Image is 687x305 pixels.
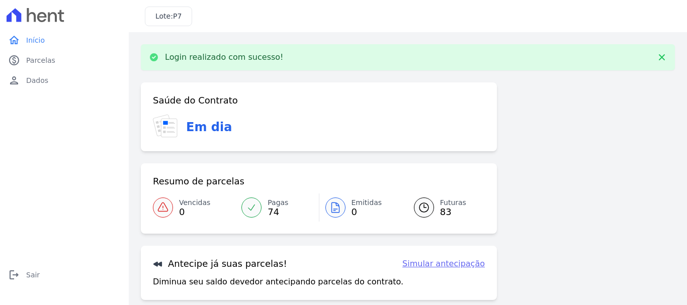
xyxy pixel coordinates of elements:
[26,55,55,65] span: Parcelas
[8,34,20,46] i: home
[26,35,45,45] span: Início
[173,12,182,20] span: P7
[186,118,232,136] h3: Em dia
[4,70,125,90] a: personDados
[268,208,288,216] span: 74
[179,208,210,216] span: 0
[235,193,318,222] a: Pagas 74
[8,269,20,281] i: logout
[319,193,402,222] a: Emitidas 0
[26,270,40,280] span: Sair
[165,52,284,62] p: Login realizado com sucesso!
[153,258,287,270] h3: Antecipe já suas parcelas!
[8,74,20,86] i: person
[352,208,382,216] span: 0
[402,258,485,270] a: Simular antecipação
[179,197,210,208] span: Vencidas
[4,50,125,70] a: paidParcelas
[155,11,182,22] h3: Lote:
[4,265,125,285] a: logoutSair
[4,30,125,50] a: homeInício
[153,175,244,187] h3: Resumo de parcelas
[402,193,485,222] a: Futuras 83
[440,208,466,216] span: 83
[153,193,235,222] a: Vencidas 0
[26,75,48,85] span: Dados
[153,276,403,288] p: Diminua seu saldo devedor antecipando parcelas do contrato.
[268,197,288,208] span: Pagas
[352,197,382,208] span: Emitidas
[440,197,466,208] span: Futuras
[153,94,238,107] h3: Saúde do Contrato
[8,54,20,66] i: paid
